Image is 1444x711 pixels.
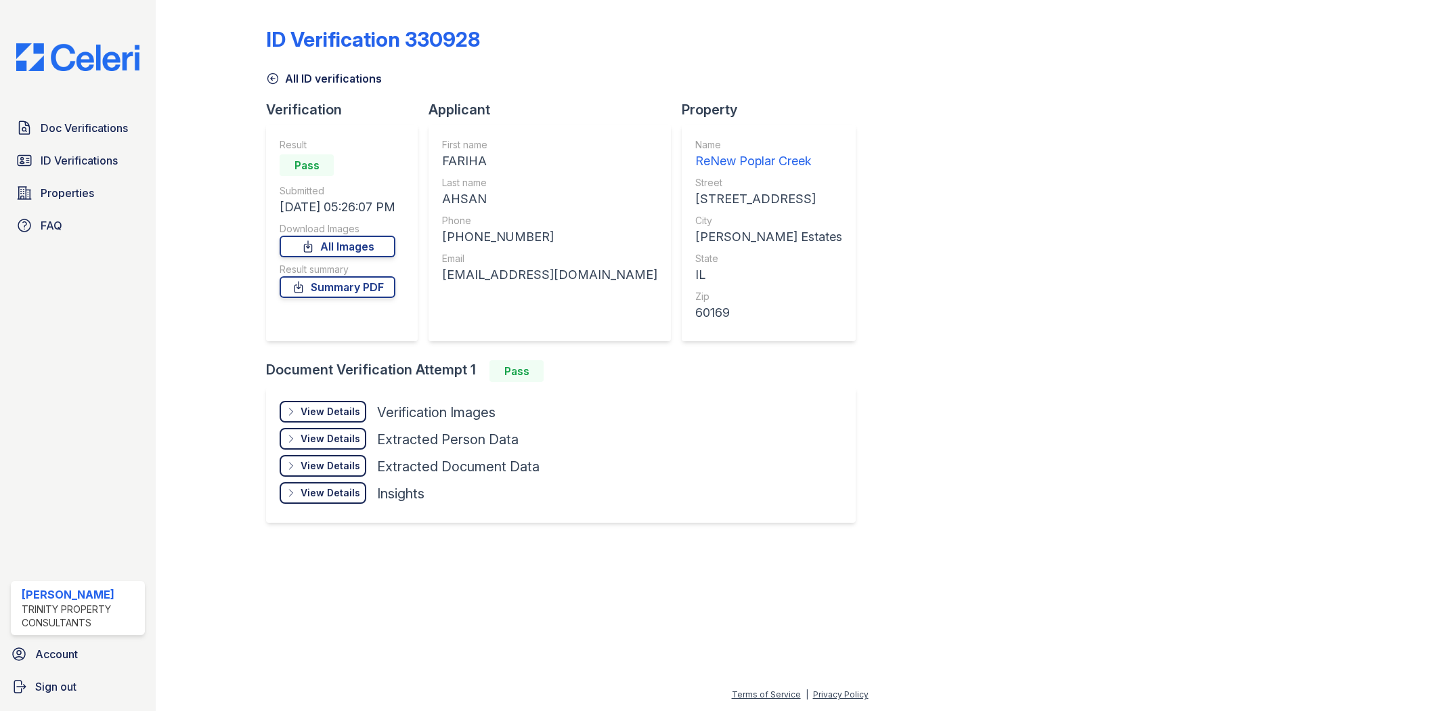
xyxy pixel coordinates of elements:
[695,252,842,265] div: State
[695,152,842,171] div: ReNew Poplar Creek
[41,217,62,234] span: FAQ
[695,290,842,303] div: Zip
[5,641,150,668] a: Account
[377,457,540,476] div: Extracted Document Data
[695,214,842,228] div: City
[266,360,867,382] div: Document Verification Attempt 1
[442,252,657,265] div: Email
[695,303,842,322] div: 60169
[11,179,145,207] a: Properties
[732,689,801,699] a: Terms of Service
[301,405,360,418] div: View Details
[11,114,145,142] a: Doc Verifications
[280,198,395,217] div: [DATE] 05:26:07 PM
[266,100,429,119] div: Verification
[442,265,657,284] div: [EMAIL_ADDRESS][DOMAIN_NAME]
[280,222,395,236] div: Download Images
[442,138,657,152] div: First name
[442,152,657,171] div: FARIHA
[442,228,657,246] div: [PHONE_NUMBER]
[11,212,145,239] a: FAQ
[695,228,842,246] div: [PERSON_NAME] Estates
[695,176,842,190] div: Street
[489,360,544,382] div: Pass
[442,176,657,190] div: Last name
[35,678,76,695] span: Sign out
[1387,657,1430,697] iframe: chat widget
[280,154,334,176] div: Pass
[5,43,150,71] img: CE_Logo_Blue-a8612792a0a2168367f1c8372b55b34899dd931a85d93a1a3d3e32e68fde9ad4.png
[22,603,139,630] div: Trinity Property Consultants
[682,100,867,119] div: Property
[11,147,145,174] a: ID Verifications
[280,263,395,276] div: Result summary
[41,185,94,201] span: Properties
[22,586,139,603] div: [PERSON_NAME]
[695,138,842,171] a: Name ReNew Poplar Creek
[41,152,118,169] span: ID Verifications
[695,190,842,209] div: [STREET_ADDRESS]
[280,138,395,152] div: Result
[695,265,842,284] div: IL
[695,138,842,152] div: Name
[377,484,424,503] div: Insights
[429,100,682,119] div: Applicant
[442,214,657,228] div: Phone
[806,689,808,699] div: |
[35,646,78,662] span: Account
[301,459,360,473] div: View Details
[301,432,360,446] div: View Details
[5,673,150,700] a: Sign out
[280,276,395,298] a: Summary PDF
[280,236,395,257] a: All Images
[41,120,128,136] span: Doc Verifications
[813,689,869,699] a: Privacy Policy
[377,403,496,422] div: Verification Images
[266,27,480,51] div: ID Verification 330928
[280,184,395,198] div: Submitted
[442,190,657,209] div: AHSAN
[266,70,382,87] a: All ID verifications
[301,486,360,500] div: View Details
[377,430,519,449] div: Extracted Person Data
